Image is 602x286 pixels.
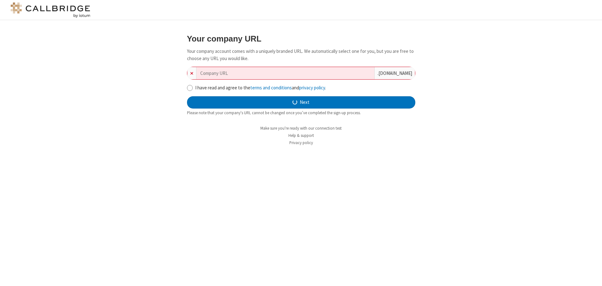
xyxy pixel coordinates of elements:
[187,34,415,43] h3: Your company URL
[9,3,91,18] img: logo@2x.png
[299,85,325,91] a: privacy policy
[195,84,415,92] label: I have read and agree to the and .
[187,48,415,62] p: Your company account comes with a uniquely branded URL. We automatically select one for you, but ...
[374,67,415,79] div: . [DOMAIN_NAME]
[187,96,415,109] button: Next
[196,67,374,79] input: Company URL
[289,140,313,145] a: Privacy policy
[250,85,292,91] a: terms and conditions
[288,133,314,138] a: Help & support
[260,126,342,131] a: Make sure you're ready with our connection test
[300,99,310,106] span: Next
[187,110,415,116] div: Please note that your company's URL cannot be changed once you’ve completed the sign-up process.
